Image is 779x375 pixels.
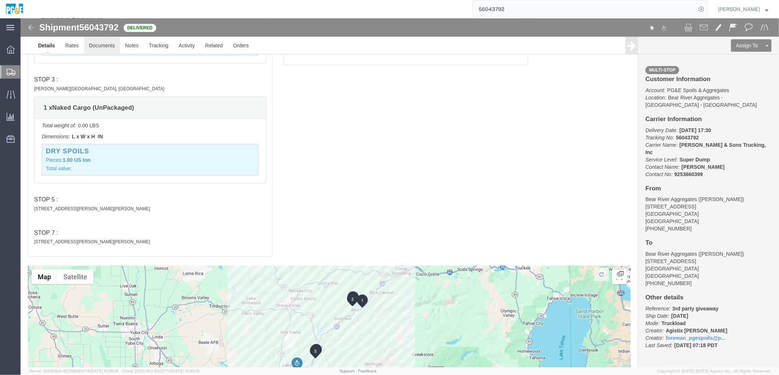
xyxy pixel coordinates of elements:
a: Support [340,369,358,373]
span: Server: 2025.16.0-82789e55714 [29,369,118,373]
button: [PERSON_NAME] [718,5,769,14]
input: Search for shipment number, reference number [473,0,696,18]
span: Client: 2025.16.0-8fc0770 [122,369,200,373]
span: [DATE] 10:56:16 [90,369,118,373]
img: logo [5,4,24,15]
span: Copyright © [DATE]-[DATE] Agistix Inc., All Rights Reserved [657,368,770,374]
iframe: FS Legacy Container [21,18,779,367]
a: Feedback [358,369,377,373]
span: Evelyn Angel [718,5,760,13]
span: [DATE] 10:40:19 [171,369,200,373]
